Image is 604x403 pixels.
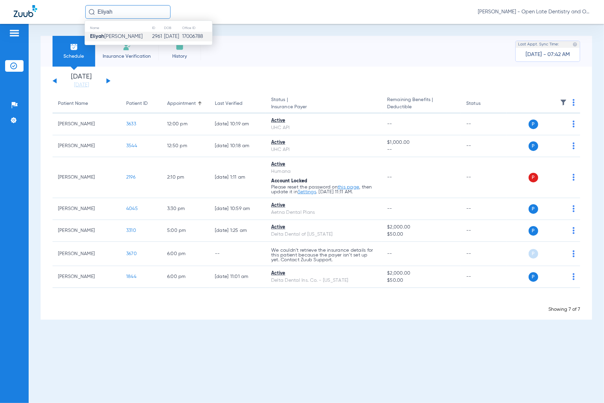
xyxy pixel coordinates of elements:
[529,204,538,214] span: P
[387,224,455,231] span: $2,000.00
[573,99,575,106] img: group-dot-blue.svg
[126,175,135,180] span: 2196
[58,53,90,60] span: Schedule
[271,146,376,153] div: UHC API
[53,242,121,266] td: [PERSON_NAME]
[271,185,376,194] p: Please reset the password on , then update it in . [DATE] 11:11 AM.
[162,198,209,220] td: 3:30 PM
[162,157,209,198] td: 2:10 PM
[61,73,102,88] li: [DATE]
[126,251,137,256] span: 3670
[126,100,148,107] div: Patient ID
[126,143,137,148] span: 3544
[529,141,538,151] span: P
[167,100,196,107] div: Appointment
[162,135,209,157] td: 12:50 PM
[58,100,88,107] div: Patient Name
[85,5,171,19] input: Search for patients
[271,277,376,284] div: Delta Dental Ins. Co. - [US_STATE]
[209,157,266,198] td: [DATE] 1:11 AM
[573,174,575,181] img: group-dot-blue.svg
[298,190,316,194] a: Settings
[461,242,507,266] td: --
[461,266,507,288] td: --
[176,43,184,51] img: History
[58,100,115,107] div: Patient Name
[271,224,376,231] div: Active
[162,242,209,266] td: 6:00 PM
[209,135,266,157] td: [DATE] 10:18 AM
[478,9,590,15] span: [PERSON_NAME] - Open Late Dentistry and Orthodontics
[215,100,242,107] div: Last Verified
[548,307,580,312] span: Showing 7 of 7
[53,157,121,198] td: [PERSON_NAME]
[271,117,376,124] div: Active
[167,100,204,107] div: Appointment
[126,274,136,279] span: 1844
[573,142,575,149] img: group-dot-blue.svg
[126,228,136,233] span: 3310
[461,198,507,220] td: --
[89,9,95,15] img: Search Icon
[209,113,266,135] td: [DATE] 10:19 AM
[461,220,507,242] td: --
[70,43,78,51] img: Schedule
[387,231,455,238] span: $50.00
[90,34,104,39] strong: Eliyah
[529,226,538,236] span: P
[518,41,559,48] span: Last Appt. Sync Time:
[123,43,131,51] img: Manual Insurance Verification
[85,24,152,32] th: Name
[461,94,507,113] th: Status
[387,277,455,284] span: $50.00
[53,198,121,220] td: [PERSON_NAME]
[61,82,102,88] a: [DATE]
[382,94,461,113] th: Remaining Benefits |
[209,242,266,266] td: --
[126,100,156,107] div: Patient ID
[461,113,507,135] td: --
[387,103,455,111] span: Deductible
[164,24,182,32] th: DOB
[529,249,538,259] span: P
[126,206,138,211] span: 4045
[573,121,575,127] img: group-dot-blue.svg
[271,231,376,238] div: Delta Dental of [US_STATE]
[209,220,266,242] td: [DATE] 1:25 AM
[162,220,209,242] td: 5:00 PM
[152,32,164,41] td: 2961
[271,248,376,262] p: We couldn’t retrieve the insurance details for this patient because the payer isn’t set up yet. C...
[570,370,604,403] iframe: Chat Widget
[271,270,376,277] div: Active
[387,270,455,277] span: $2,000.00
[100,53,153,60] span: Insurance Verification
[271,202,376,209] div: Active
[387,251,392,256] span: --
[90,34,143,39] span: [PERSON_NAME]
[271,103,376,111] span: Insurance Payer
[387,139,455,146] span: $1,000.00
[271,139,376,146] div: Active
[387,206,392,211] span: --
[387,146,455,153] span: --
[573,273,575,280] img: group-dot-blue.svg
[573,205,575,212] img: group-dot-blue.svg
[529,173,538,182] span: P
[529,272,538,282] span: P
[53,266,121,288] td: [PERSON_NAME]
[53,135,121,157] td: [PERSON_NAME]
[573,227,575,234] img: group-dot-blue.svg
[338,185,359,190] a: this page
[560,99,567,106] img: filter.svg
[182,24,212,32] th: Office ID
[271,124,376,131] div: UHC API
[573,42,577,47] img: last sync help info
[53,113,121,135] td: [PERSON_NAME]
[53,220,121,242] td: [PERSON_NAME]
[271,179,308,183] span: Account Locked
[164,32,182,41] td: [DATE]
[14,5,37,17] img: Zuub Logo
[526,51,570,58] span: [DATE] - 07:42 AM
[271,168,376,175] div: Humana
